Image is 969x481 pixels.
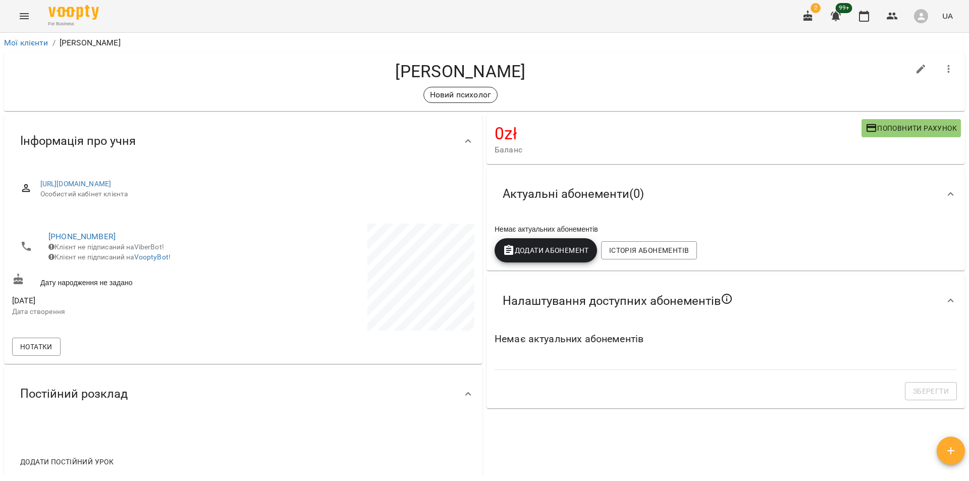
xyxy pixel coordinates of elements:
nav: breadcrumb [4,37,965,49]
span: Налаштування доступних абонементів [503,293,733,309]
span: Постійний розклад [20,386,128,402]
p: Новий психолог [430,89,491,101]
span: Нотатки [20,341,52,353]
span: Поповнити рахунок [866,122,957,134]
span: UA [942,11,953,21]
a: VooptyBot [134,253,169,261]
span: Додати Абонемент [503,244,589,256]
button: Додати постійний урок [16,453,118,471]
span: Додати постійний урок [20,456,114,468]
span: Клієнт не підписаний на ViberBot! [48,243,164,251]
p: Дата створення [12,307,241,317]
a: [URL][DOMAIN_NAME] [40,180,112,188]
p: [PERSON_NAME] [60,37,121,49]
span: Баланс [495,144,862,156]
span: Історія абонементів [609,244,689,256]
span: Актуальні абонементи ( 0 ) [503,186,644,202]
h4: 0 zł [495,123,862,144]
span: 2 [811,3,821,13]
div: Дату народження не задано [10,271,243,290]
div: Постійний розклад [4,368,482,420]
img: Voopty Logo [48,5,99,20]
div: Інформація про учня [4,115,482,167]
div: Немає актуальних абонементів [493,222,959,236]
a: [PHONE_NUMBER] [48,232,116,241]
button: UA [938,7,957,25]
button: Menu [12,4,36,28]
span: Особистий кабінет клієнта [40,189,466,199]
span: For Business [48,21,99,27]
h4: [PERSON_NAME] [12,61,909,82]
div: Налаштування доступних абонементів [487,275,965,327]
svg: Якщо не обрано жодного, клієнт зможе побачити всі публічні абонементи [721,293,733,305]
div: Новий психолог [423,87,498,103]
span: 99+ [836,3,852,13]
span: Клієнт не підписаний на ! [48,253,171,261]
div: Актуальні абонементи(0) [487,168,965,220]
a: Мої клієнти [4,38,48,47]
h6: Немає актуальних абонементів [495,331,957,347]
button: Нотатки [12,338,61,356]
li: / [52,37,56,49]
button: Історія абонементів [601,241,697,259]
button: Поповнити рахунок [862,119,961,137]
span: [DATE] [12,295,241,307]
button: Додати Абонемент [495,238,597,262]
span: Інформація про учня [20,133,136,149]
